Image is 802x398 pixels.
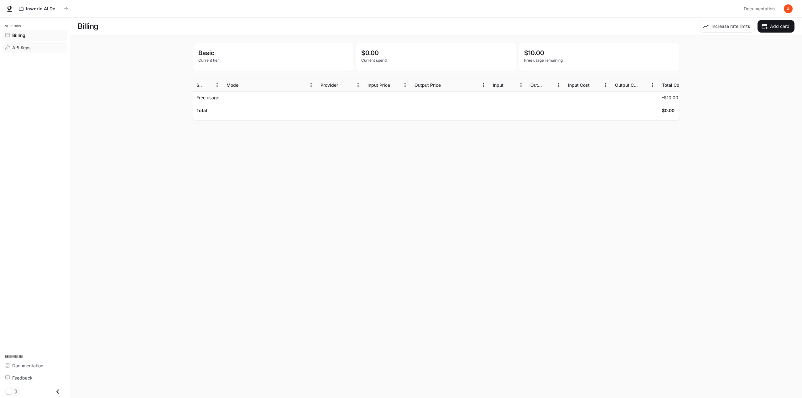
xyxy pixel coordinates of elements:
[16,3,71,15] button: All workspaces
[196,107,207,114] h6: Total
[353,80,363,90] button: Menu
[391,80,400,90] button: Sort
[198,48,348,58] p: Basic
[212,80,222,90] button: Menu
[524,48,674,58] p: $10.00
[12,375,33,381] span: Feedback
[414,82,441,88] div: Output Price
[493,82,503,88] div: Input
[638,80,648,90] button: Sort
[3,372,67,383] a: Feedback
[590,80,600,90] button: Sort
[6,388,12,395] span: Dark mode toggle
[648,80,657,90] button: Menu
[361,48,511,58] p: $0.00
[203,80,212,90] button: Sort
[367,82,390,88] div: Input Price
[782,3,794,15] button: User avatar
[662,82,683,88] div: Total Cost
[3,360,67,371] a: Documentation
[196,95,219,101] p: Free usage
[3,30,67,41] a: Billing
[554,80,563,90] button: Menu
[744,5,775,13] span: Documentation
[240,80,250,90] button: Sort
[601,80,610,90] button: Menu
[227,82,240,88] div: Model
[504,80,513,90] button: Sort
[12,44,30,51] span: API Keys
[3,42,67,53] a: API Keys
[51,385,65,398] button: Close drawer
[78,20,98,33] h1: Billing
[662,107,674,114] h6: $0.00
[361,58,511,63] p: Current spend
[699,20,755,33] button: Increase rate limits
[615,82,638,88] div: Output Cost
[198,58,348,63] p: Current tier
[784,4,793,13] img: User avatar
[524,58,674,63] p: Free usage remaining
[12,32,25,39] span: Billing
[12,362,43,369] span: Documentation
[479,80,488,90] button: Menu
[530,82,544,88] div: Output
[544,80,554,90] button: Sort
[400,80,410,90] button: Menu
[306,80,316,90] button: Menu
[196,82,202,88] div: Service
[339,80,348,90] button: Sort
[662,95,678,101] p: -$10.00
[320,82,338,88] div: Provider
[26,6,61,12] p: Inworld AI Demos
[741,3,779,15] a: Documentation
[758,20,794,33] button: Add card
[568,82,590,88] div: Input Cost
[441,80,451,90] button: Sort
[516,80,526,90] button: Menu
